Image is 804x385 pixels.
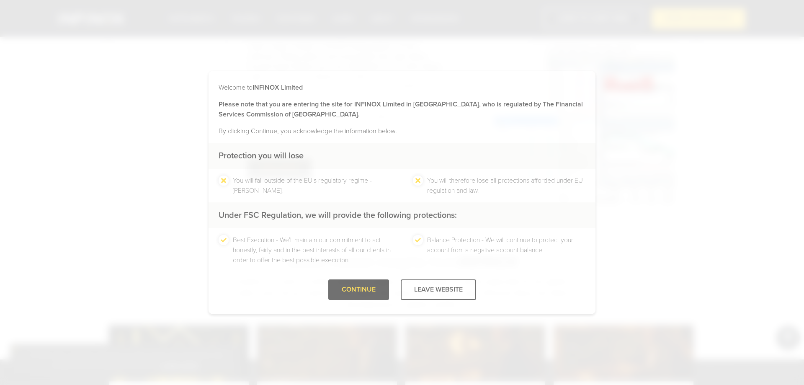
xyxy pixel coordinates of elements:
strong: Please note that you are entering the site for INFINOX Limited in [GEOGRAPHIC_DATA], who is regul... [219,100,583,119]
p: By clicking Continue, you acknowledge the information below. [219,126,585,136]
div: LEAVE WEBSITE [401,279,476,300]
strong: Protection you will lose [219,151,304,161]
li: Best Execution - We’ll maintain our commitment to act honestly, fairly and in the best interests ... [233,235,391,265]
li: You will therefore lose all protections afforded under EU regulation and law. [427,176,585,196]
div: CONTINUE [328,279,389,300]
strong: Under FSC Regulation, we will provide the following protections: [219,210,457,220]
p: Welcome to [219,83,585,93]
strong: INFINOX Limited [253,83,303,92]
li: Balance Protection - We will continue to protect your account from a negative account balance. [427,235,585,265]
li: You will fall outside of the EU's regulatory regime - [PERSON_NAME]. [233,176,391,196]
